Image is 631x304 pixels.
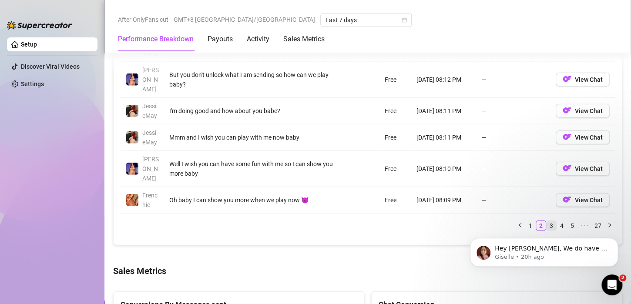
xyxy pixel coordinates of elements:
[477,124,550,151] td: —
[556,198,610,205] a: OFView Chat
[477,62,550,98] td: —
[563,133,571,141] img: OF
[556,78,610,85] a: OFView Chat
[601,274,622,295] iframe: Intercom live chat
[326,13,406,27] span: Last 7 days
[575,165,603,172] span: View Chat
[118,13,168,26] span: After OnlyFans cut
[411,98,477,124] td: [DATE] 08:11 PM
[556,162,610,176] button: OFView Chat
[379,151,411,187] td: Free
[563,164,571,173] img: OF
[21,41,37,48] a: Setup
[126,131,138,144] img: JessieMay
[21,63,80,70] a: Discover Viral Videos
[169,195,339,205] div: Oh baby I can show you more when we play now 😈
[556,109,610,116] a: OFView Chat
[411,151,477,187] td: [DATE] 08:10 PM
[142,103,157,119] span: JessieMay
[142,30,159,57] span: [PERSON_NAME]
[169,133,339,142] div: Mmm and I wish you can play with me now baby
[477,98,550,124] td: —
[477,151,550,187] td: —
[208,34,233,44] div: Payouts
[563,195,571,204] img: OF
[477,187,550,214] td: —
[283,34,325,44] div: Sales Metrics
[556,104,610,118] button: OFView Chat
[563,106,571,115] img: OF
[142,67,159,93] span: [PERSON_NAME]
[247,34,269,44] div: Activity
[169,159,339,178] div: Well I wish you can have some fun with me so I can show you more baby
[126,163,138,175] img: Chyna
[575,76,603,83] span: View Chat
[126,105,138,117] img: JessieMay
[556,130,610,144] button: OFView Chat
[575,197,603,204] span: View Chat
[379,187,411,214] td: Free
[379,62,411,98] td: Free
[575,134,603,141] span: View Chat
[556,136,610,143] a: OFView Chat
[563,75,571,84] img: OF
[402,17,407,23] span: calendar
[142,156,159,182] span: [PERSON_NAME]
[379,124,411,151] td: Free
[169,70,339,89] div: But you don't unlock what I am sending so how can we play baby?
[411,187,477,214] td: [DATE] 08:09 PM
[619,274,626,281] span: 2
[379,98,411,124] td: Free
[142,192,158,208] span: Frenchie
[126,194,138,206] img: Frenchie
[575,107,603,114] span: View Chat
[126,73,138,86] img: Chyna
[457,220,631,281] iframe: Intercom notifications message
[174,13,315,26] span: GMT+8 [GEOGRAPHIC_DATA]/[GEOGRAPHIC_DATA]
[21,80,44,87] a: Settings
[411,124,477,151] td: [DATE] 08:11 PM
[556,193,610,207] button: OFView Chat
[556,73,610,87] button: OFView Chat
[142,129,157,146] span: JessieMay
[7,21,72,30] img: logo-BBDzfeDw.svg
[169,106,339,116] div: I'm doing good and how about you babe?
[411,62,477,98] td: [DATE] 08:12 PM
[118,34,194,44] div: Performance Breakdown
[556,167,610,174] a: OFView Chat
[113,265,622,277] h4: Sales Metrics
